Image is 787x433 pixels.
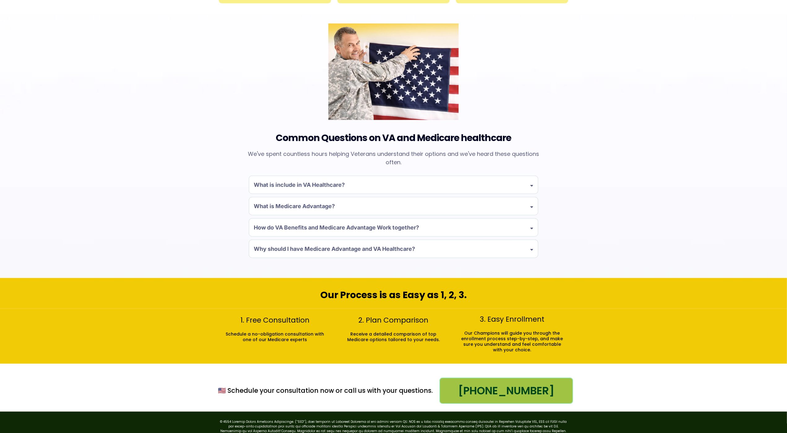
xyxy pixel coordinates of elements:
h4: What is Medicare Advantage? [254,202,335,210]
h2: 3. Easy Enrollment [457,315,567,324]
strong: Our Process is as Easy as 1, 2, 3. [320,288,467,302]
p: We've spent countless hours helping Veterans understand their options and we've heard these quest... [246,150,541,166]
h2: 2. Plan Comparison [339,316,448,325]
p: Schedule a no-obligation consultation with one of our Medicare experts [223,331,326,342]
h4: Why should I have Medicare Advantage and VA Healthcare? [254,245,415,253]
strong: Common Questions on VA and Medicare healthcare [276,131,511,144]
a: 1-833-727-6644 [439,378,573,404]
span: [PHONE_NUMBER] [458,383,554,399]
h4: What is include in VA Healthcare? [254,181,345,189]
h2: 1. Free Consultation [220,316,330,325]
p: Our Champions will guide you through the enrollment process step-by-step, and make sure you under... [461,330,564,353]
h4: How do VA Benefits and Medicare Advantage Work together? [254,223,419,232]
p: Receive a detailed comparison of top Medicare options tailored to your needs. [342,331,445,342]
p: 🇺🇸 Schedule your consultation now or call us with your questions. [214,386,437,395]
